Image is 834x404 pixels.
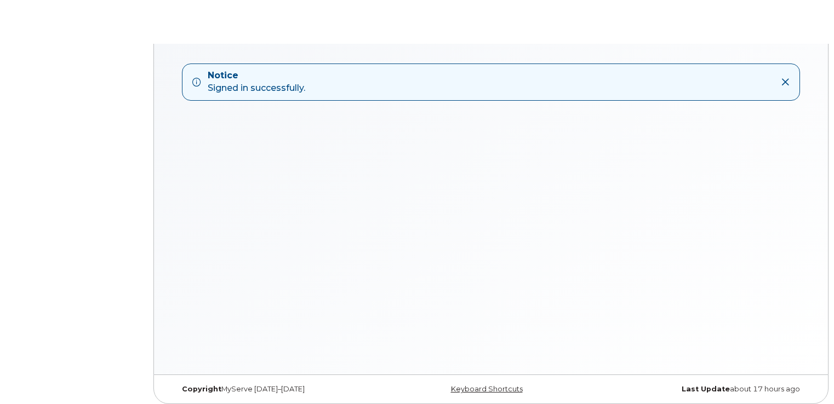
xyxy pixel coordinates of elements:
[182,385,221,393] strong: Copyright
[451,385,523,393] a: Keyboard Shortcuts
[597,385,808,394] div: about 17 hours ago
[208,70,305,95] div: Signed in successfully.
[174,385,385,394] div: MyServe [DATE]–[DATE]
[208,70,305,82] strong: Notice
[682,385,730,393] strong: Last Update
